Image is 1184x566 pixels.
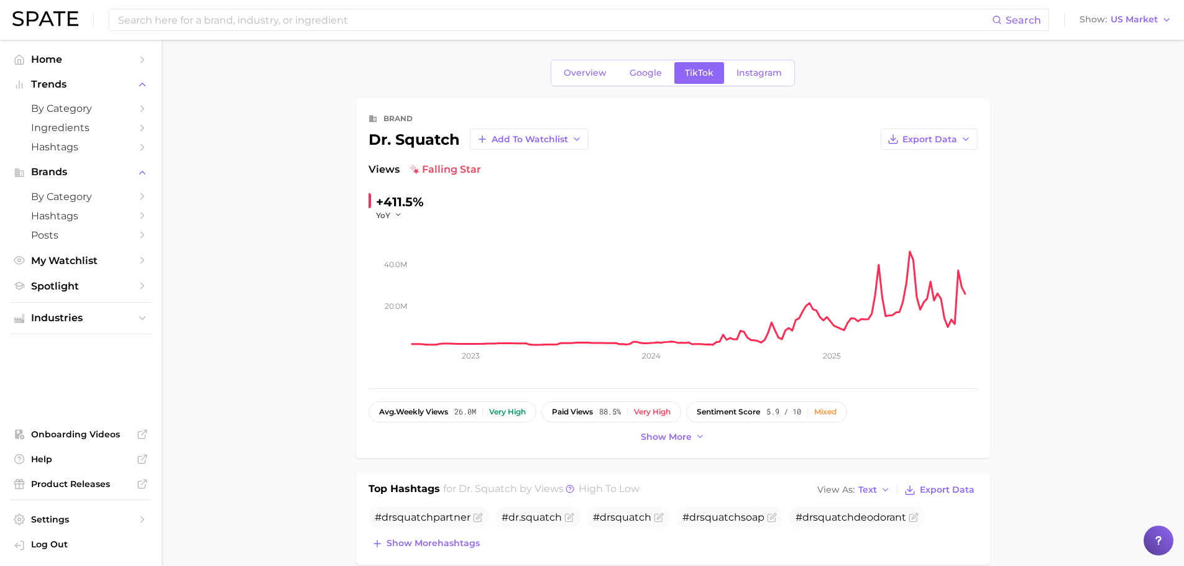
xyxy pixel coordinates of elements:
div: brand [383,111,413,126]
span: Show more [641,432,692,442]
span: Add to Watchlist [492,134,568,145]
span: Export Data [902,134,957,145]
div: +411.5% [376,192,424,212]
span: Industries [31,313,131,324]
span: Home [31,53,131,65]
span: Help [31,454,131,465]
span: #dr deodorant [796,511,906,523]
a: Ingredients [10,118,152,137]
button: YoY [376,210,403,221]
span: TikTok [685,68,714,78]
button: Flag as miscategorized or irrelevant [564,513,574,523]
span: Product Releases [31,478,131,490]
button: Add to Watchlist [470,129,589,150]
span: Ingredients [31,122,131,134]
span: Text [858,486,877,493]
span: Hashtags [31,210,131,222]
span: squatch [392,511,433,523]
img: SPATE [12,11,78,26]
img: falling star [410,165,420,175]
span: by Category [31,191,131,203]
span: Search [1006,14,1041,26]
span: YoY [376,210,390,221]
span: paid views [552,408,593,416]
a: Hashtags [10,137,152,157]
button: Brands [10,163,152,181]
span: Spotlight [31,280,131,292]
span: Views [369,162,400,177]
button: Flag as miscategorized or irrelevant [767,513,777,523]
span: #dr partner [375,511,470,523]
tspan: 2024 [641,351,660,360]
span: dr. squatch [459,483,517,495]
a: Hashtags [10,206,152,226]
tspan: 40.0m [384,260,407,269]
span: squatch [700,511,741,523]
span: Hashtags [31,141,131,153]
span: 26.0m [454,408,476,416]
a: by Category [10,99,152,118]
span: Instagram [737,68,782,78]
a: Instagram [726,62,792,84]
span: Posts [31,229,131,241]
abbr: average [379,407,396,416]
tspan: 20.0m [385,301,407,311]
span: Show [1080,16,1107,23]
button: View AsText [814,482,894,498]
a: Spotlight [10,276,152,296]
span: My Watchlist [31,255,131,267]
a: Onboarding Videos [10,425,152,444]
span: falling star [410,162,481,177]
div: Mixed [814,408,837,416]
a: by Category [10,187,152,206]
a: Log out. Currently logged in with e-mail staiger.e@pg.com. [10,535,152,556]
button: Export Data [881,129,978,150]
span: sentiment score [697,408,760,416]
span: 5.9 / 10 [766,408,801,416]
div: Very high [634,408,671,416]
button: Flag as miscategorized or irrelevant [909,513,919,523]
button: Trends [10,75,152,94]
span: dr. [508,511,521,523]
button: paid views88.5%Very high [541,401,681,422]
h1: Top Hashtags [369,482,440,499]
button: Flag as miscategorized or irrelevant [654,513,664,523]
span: US Market [1111,16,1158,23]
input: Search here for a brand, industry, or ingredient [117,9,992,30]
tspan: 2025 [822,351,840,360]
span: Show more hashtags [387,538,480,549]
button: Export Data [901,482,977,499]
span: Settings [31,514,131,525]
a: Help [10,450,152,468]
span: Log Out [31,539,142,550]
span: squatch [813,511,854,523]
a: Product Releases [10,475,152,493]
span: Trends [31,79,131,90]
a: My Watchlist [10,251,152,270]
span: View As [817,486,855,493]
a: Settings [10,510,152,529]
span: by Category [31,103,131,114]
button: Show more [638,429,709,445]
span: #dr soap [682,511,764,523]
div: dr. squatch [369,129,589,150]
a: Posts [10,226,152,245]
a: Overview [553,62,617,84]
span: Export Data [920,485,975,495]
a: Google [619,62,672,84]
button: sentiment score5.9 / 10Mixed [686,401,847,422]
h2: for by Views [443,482,640,499]
span: Overview [564,68,607,78]
button: Show morehashtags [369,535,483,552]
span: Brands [31,167,131,178]
span: Google [630,68,662,78]
a: TikTok [674,62,724,84]
button: ShowUS Market [1076,12,1175,28]
button: Industries [10,309,152,327]
button: avg.weekly views26.0mVery high [369,401,536,422]
span: 88.5% [599,408,621,416]
tspan: 2023 [462,351,480,360]
a: Home [10,50,152,69]
span: weekly views [379,408,448,416]
span: # [502,511,562,523]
